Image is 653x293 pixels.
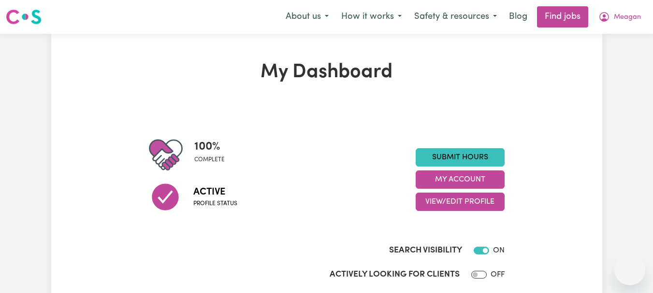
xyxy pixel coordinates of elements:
[503,6,533,28] a: Blog
[408,7,503,27] button: Safety & resources
[592,7,647,27] button: My Account
[537,6,588,28] a: Find jobs
[614,254,645,285] iframe: Button to launch messaging window
[416,148,505,167] a: Submit Hours
[6,6,42,28] a: Careseekers logo
[389,244,462,257] label: Search Visibility
[335,7,408,27] button: How it works
[193,199,237,208] span: Profile status
[279,7,335,27] button: About us
[149,61,505,84] h1: My Dashboard
[194,138,232,172] div: Profile completeness: 100%
[416,193,505,211] button: View/Edit Profile
[416,170,505,189] button: My Account
[330,268,460,281] label: Actively Looking for Clients
[194,138,225,155] span: 100 %
[491,271,505,279] span: OFF
[193,185,237,199] span: Active
[614,12,641,23] span: Meagan
[493,247,505,254] span: ON
[6,8,42,26] img: Careseekers logo
[194,155,225,164] span: complete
